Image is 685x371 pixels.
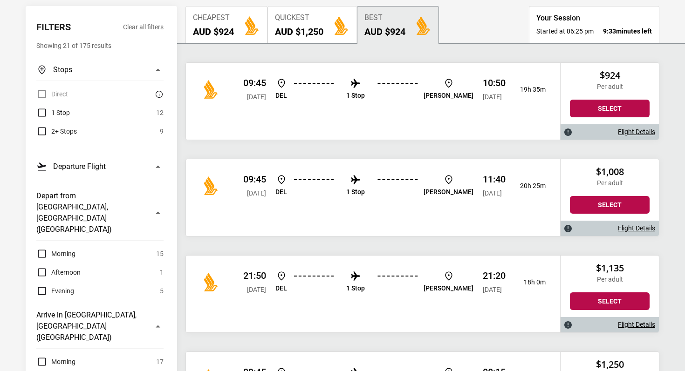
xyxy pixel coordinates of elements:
p: Per adult [570,276,650,283]
p: 09:45 [243,77,266,88]
button: Select [570,196,650,214]
span: 2+ Stops [51,126,77,137]
p: DEL [275,92,287,100]
span: Best [364,13,405,22]
span: 12 [156,107,164,118]
h2: $1,250 [570,359,650,370]
a: Flight Details [618,321,655,329]
span: [DATE] [483,286,502,293]
button: Select [570,100,650,117]
p: [PERSON_NAME] [424,284,473,292]
label: Evening [36,285,74,297]
p: 19h 35m [513,86,546,94]
span: 1 [160,267,164,278]
h2: Filters [36,21,71,33]
p: [PERSON_NAME] [424,188,473,196]
span: [DATE] [247,189,266,197]
label: Morning [36,248,75,259]
div: Flight Details [561,221,659,236]
a: Flight Details [618,224,655,232]
p: 21:20 [483,270,506,281]
div: Flight Details [561,124,659,140]
button: Departure Flight [36,155,164,177]
label: Morning [36,356,75,367]
label: 2+ Stops [36,126,77,137]
img: SriLankan Airlines [200,273,219,291]
p: Per adult [570,83,650,91]
div: Flight Details [561,317,659,332]
p: 09:45 [243,174,266,185]
span: Afternoon [51,267,81,278]
p: 1 Stop [346,188,365,196]
span: [DATE] [247,286,266,293]
button: Stops [36,59,164,81]
span: 17 [156,356,164,367]
h2: AUD $924 [193,26,234,37]
h2: AUD $1,250 [275,26,323,37]
p: DEL [275,284,287,292]
h2: $924 [570,70,650,81]
div: Singapore Airlines 09:45 [DATE] DEL 1 Stop [PERSON_NAME] 10:50 [DATE] 19h 35m [186,63,560,140]
label: 1 Stop [36,107,70,118]
p: 1 Stop [346,284,365,292]
p: Showing 21 of 175 results [36,40,164,51]
span: Evening [51,285,74,297]
span: [DATE] [247,93,266,101]
span: Quickest [275,13,323,22]
h3: Stops [53,64,72,75]
p: 21:50 [243,270,266,281]
h2: $1,008 [570,166,650,177]
h2: $1,135 [570,263,650,274]
p: 1 Stop [346,92,365,100]
p: 20h 25m [513,182,546,190]
p: DEL [275,188,287,196]
span: Morning [51,248,75,259]
span: Cheapest [193,13,234,22]
h2: AUD $924 [364,26,405,37]
p: 11:40 [483,174,506,185]
label: Afternoon [36,267,81,278]
p: 18h 0m [513,278,546,286]
p: [PERSON_NAME] [424,92,473,100]
span: Morning [51,356,75,367]
button: Select [570,292,650,310]
span: 5 [160,285,164,297]
span: [DATE] [483,189,502,197]
span: Started at 06:25 pm [536,27,594,36]
span: [DATE] [483,93,502,101]
span: 9:33 [603,27,616,35]
a: Flight Details [618,128,655,136]
img: Batik Air Malaysia [200,176,219,195]
h3: Arrive in [GEOGRAPHIC_DATA], [GEOGRAPHIC_DATA] ([GEOGRAPHIC_DATA]) [36,310,147,343]
h3: Departure Flight [53,161,106,172]
button: Clear all filters [123,21,164,33]
button: Depart from [GEOGRAPHIC_DATA], [GEOGRAPHIC_DATA] ([GEOGRAPHIC_DATA]) [36,185,164,241]
span: 1 Stop [51,107,70,118]
button: There are currently no flights matching this search criteria. Try removing some search filters. [152,88,164,100]
strong: minutes left [603,27,652,36]
p: Per adult [570,179,650,187]
img: Batik Air Malaysia [200,80,219,99]
p: 10:50 [483,77,506,88]
h3: Your Session [536,13,652,23]
div: Singapore Airlines 09:45 [DATE] DEL 1 Stop [PERSON_NAME] 11:40 [DATE] 20h 25m [186,159,560,236]
span: 15 [156,248,164,259]
h3: Depart from [GEOGRAPHIC_DATA], [GEOGRAPHIC_DATA] ([GEOGRAPHIC_DATA]) [36,190,147,235]
button: Arrive in [GEOGRAPHIC_DATA], [GEOGRAPHIC_DATA] ([GEOGRAPHIC_DATA]) [36,304,164,349]
div: Singapore Airlines 21:50 [DATE] DEL 1 Stop [PERSON_NAME] 21:20 [DATE] 18h 0m [186,256,560,332]
span: 9 [160,126,164,137]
